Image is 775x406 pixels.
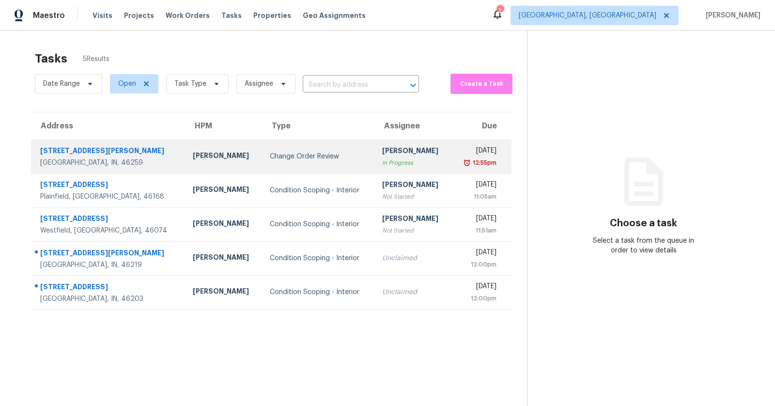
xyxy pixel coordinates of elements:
[459,248,496,260] div: [DATE]
[270,152,367,161] div: Change Order Review
[459,260,496,269] div: 12:00pm
[253,11,291,20] span: Properties
[40,158,177,168] div: [GEOGRAPHIC_DATA], IN, 46259
[245,79,273,89] span: Assignee
[270,186,367,195] div: Condition Scoping - Interior
[262,112,374,140] th: Type
[382,180,444,192] div: [PERSON_NAME]
[35,54,67,63] h2: Tasks
[610,219,677,228] h3: Choose a task
[459,226,496,235] div: 11:51am
[31,112,185,140] th: Address
[586,236,702,255] div: Select a task from the queue in order to view details
[40,294,177,304] div: [GEOGRAPHIC_DATA], IN, 46203
[40,146,177,158] div: [STREET_ADDRESS][PERSON_NAME]
[459,214,496,226] div: [DATE]
[40,260,177,270] div: [GEOGRAPHIC_DATA], IN, 46219
[193,219,254,231] div: [PERSON_NAME]
[463,158,471,168] img: Overdue Alarm Icon
[382,214,444,226] div: [PERSON_NAME]
[382,253,444,263] div: Unclaimed
[193,252,254,265] div: [PERSON_NAME]
[459,281,496,294] div: [DATE]
[459,146,496,158] div: [DATE]
[270,253,367,263] div: Condition Scoping - Interior
[193,185,254,197] div: [PERSON_NAME]
[118,79,136,89] span: Open
[270,219,367,229] div: Condition Scoping - Interior
[40,248,177,260] div: [STREET_ADDRESS][PERSON_NAME]
[451,112,511,140] th: Due
[374,112,451,140] th: Assignee
[382,146,444,158] div: [PERSON_NAME]
[450,74,512,94] button: Create a Task
[459,294,496,303] div: 12:00pm
[40,282,177,294] div: [STREET_ADDRESS]
[270,287,367,297] div: Condition Scoping - Interior
[471,158,496,168] div: 12:55pm
[93,11,112,20] span: Visits
[519,11,656,20] span: [GEOGRAPHIC_DATA], [GEOGRAPHIC_DATA]
[40,226,177,235] div: Westfield, [GEOGRAPHIC_DATA], 46074
[185,112,262,140] th: HPM
[166,11,210,20] span: Work Orders
[382,158,444,168] div: In Progress
[40,192,177,202] div: Plainfield, [GEOGRAPHIC_DATA], 46168
[702,11,760,20] span: [PERSON_NAME]
[382,287,444,297] div: Unclaimed
[193,151,254,163] div: [PERSON_NAME]
[40,214,177,226] div: [STREET_ADDRESS]
[455,78,508,90] span: Create a Task
[303,11,366,20] span: Geo Assignments
[459,192,496,202] div: 11:05am
[303,78,392,93] input: Search by address
[43,79,80,89] span: Date Range
[193,286,254,298] div: [PERSON_NAME]
[221,12,242,19] span: Tasks
[382,226,444,235] div: Not Started
[33,11,65,20] span: Maestro
[382,192,444,202] div: Not Started
[40,180,177,192] div: [STREET_ADDRESS]
[83,54,109,64] span: 5 Results
[124,11,154,20] span: Projects
[174,79,206,89] span: Task Type
[459,180,496,192] div: [DATE]
[406,78,420,92] button: Open
[496,6,503,16] div: 2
